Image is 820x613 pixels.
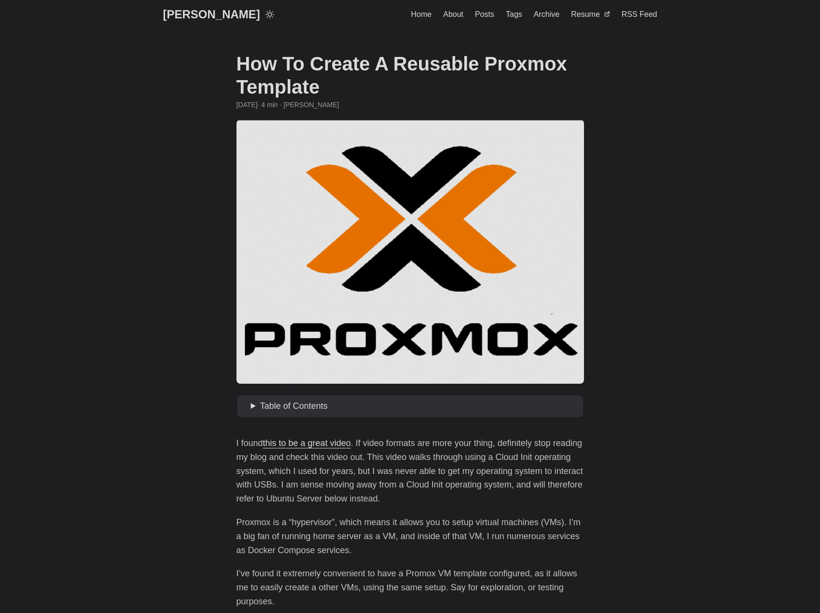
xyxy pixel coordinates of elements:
h1: How To Create A Reusable Proxmox Template [236,52,584,98]
span: About [443,10,463,18]
p: I’ve found it extremely convenient to have a Promox VM template configured, as it allows me to ea... [236,567,584,608]
p: I found . If video formats are more your thing, definitely stop reading my blog and check this vi... [236,436,584,506]
span: Archive [534,10,559,18]
summary: Table of Contents [251,399,579,413]
span: 2024-04-25 21:23:35 -0400 -0400 [236,99,258,110]
a: this to be a great video [263,438,351,448]
span: Home [411,10,432,18]
span: Table of Contents [260,401,328,411]
div: · 4 min · [PERSON_NAME] [236,99,584,110]
span: Tags [506,10,522,18]
span: RSS Feed [622,10,657,18]
span: Posts [475,10,494,18]
p: Proxmox is a “hypervisor”, which means it allows you to setup virtual machines (VMs). I’m a big f... [236,515,584,557]
span: Resume [571,10,600,18]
